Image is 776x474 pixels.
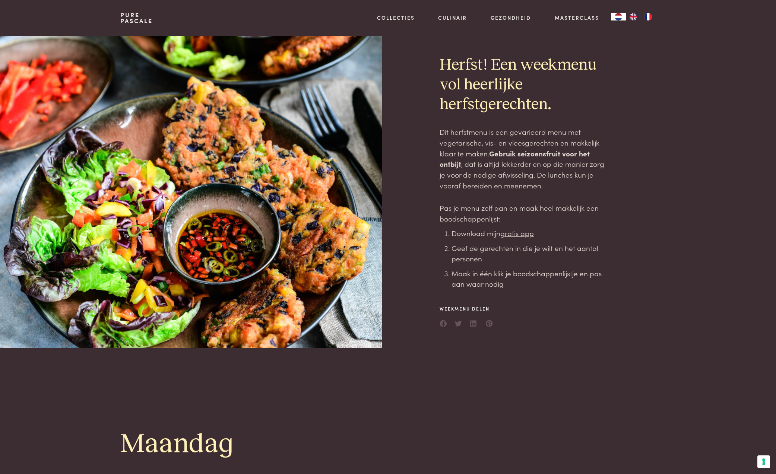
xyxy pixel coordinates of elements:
[611,13,656,20] aside: Language selected: Nederlands
[440,55,610,115] h2: Herfst! Een weekmenu vol heerlijke herfstgerechten.
[611,13,626,20] a: NL
[452,228,610,239] li: Download mijn
[500,228,534,238] a: gratis app
[555,14,599,22] a: Masterclass
[440,203,610,224] p: Pas je menu zelf aan en maak heel makkelijk een boodschappenlijst:
[440,148,590,169] strong: Gebruik seizoensfruit voor het ontbijt
[757,455,770,468] button: Uw voorkeuren voor toestemming voor trackingtechnologieën
[626,13,641,20] a: EN
[120,12,153,24] a: PurePascale
[626,13,656,20] ul: Language list
[491,14,531,22] a: Gezondheid
[440,127,610,191] p: Dit herfstmenu is een gevarieerd menu met vegetarische, vis- en vleesgerechten en makkelijk klaar...
[452,243,610,264] li: Geef de gerechten in die je wilt en het aantal personen
[377,14,415,22] a: Collecties
[440,305,493,312] span: Weekmenu delen
[641,13,656,20] a: FR
[120,427,655,461] h1: Maandag
[611,13,626,20] div: Language
[438,14,467,22] a: Culinair
[452,268,610,289] li: Maak in één klik je boodschappenlijstje en pas aan waar nodig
